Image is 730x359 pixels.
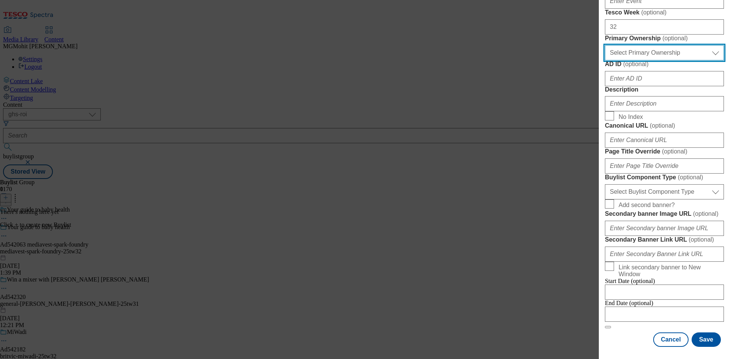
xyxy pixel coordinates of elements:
span: Start Date (optional) [605,278,655,284]
label: Primary Ownership [605,35,724,42]
input: Enter AD ID [605,71,724,86]
span: ( optional ) [662,35,688,41]
span: End Date (optional) [605,300,653,306]
button: Save [692,332,721,347]
label: Description [605,86,724,93]
input: Enter Date [605,285,724,300]
label: AD ID [605,60,724,68]
span: No Index [619,114,643,120]
span: ( optional ) [689,236,714,243]
input: Enter Secondary Banner Link URL [605,247,724,262]
label: Canonical URL [605,122,724,130]
input: Enter Description [605,96,724,111]
span: ( optional ) [678,174,703,180]
span: Add second banner? [619,202,675,209]
input: Enter Canonical URL [605,133,724,148]
label: Page Title Override [605,148,724,155]
span: Link secondary banner to New Window [619,264,721,278]
span: ( optional ) [662,148,687,155]
label: Tesco Week [605,9,724,16]
input: Enter Tesco Week [605,19,724,35]
button: Cancel [653,332,688,347]
input: Enter Date [605,307,724,322]
span: ( optional ) [623,61,649,67]
span: ( optional ) [650,122,675,129]
span: ( optional ) [641,9,667,16]
label: Secondary Banner Link URL [605,236,724,244]
input: Enter Page Title Override [605,158,724,174]
input: Enter Secondary banner Image URL [605,221,724,236]
span: ( optional ) [693,210,719,217]
label: Secondary banner Image URL [605,210,724,218]
label: Buylist Component Type [605,174,724,181]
